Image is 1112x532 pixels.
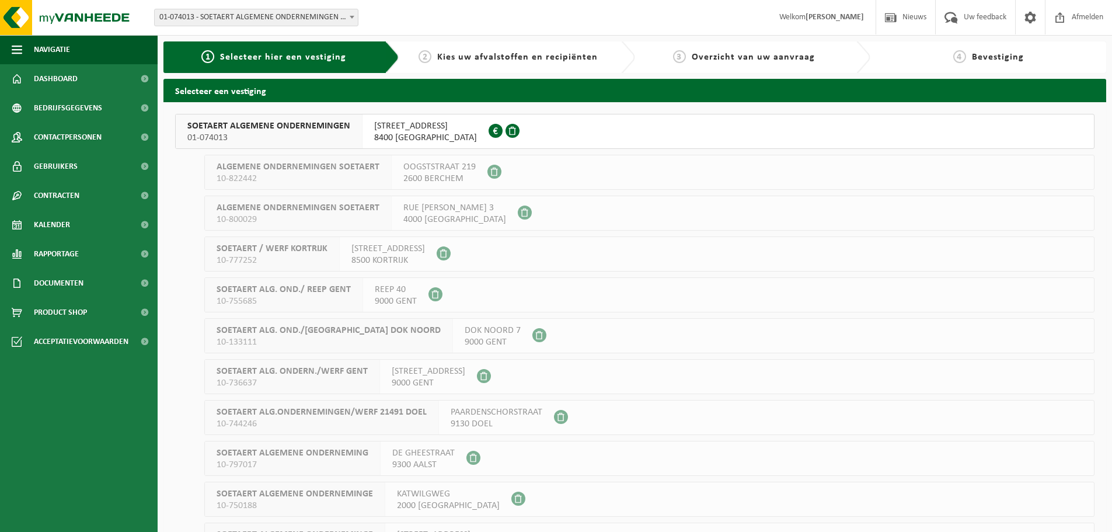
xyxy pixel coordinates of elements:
span: [STREET_ADDRESS] [351,243,425,255]
span: 10-744246 [217,418,427,430]
strong: [PERSON_NAME] [806,13,864,22]
span: SOETAERT ALG.ONDERNEMINGEN/WERF 21491 DOEL [217,406,427,418]
span: Gebruikers [34,152,78,181]
span: 9130 DOEL [451,418,542,430]
span: Overzicht van uw aanvraag [692,53,815,62]
span: Navigatie [34,35,70,64]
span: ALGEMENE ONDERNEMINGEN SOETAERT [217,202,379,214]
span: Contactpersonen [34,123,102,152]
span: 10-800029 [217,214,379,225]
span: 10-133111 [217,336,441,348]
span: 01-074013 [187,132,350,144]
span: 8500 KORTRIJK [351,255,425,266]
span: OOGSTSTRAAT 219 [403,161,476,173]
span: [STREET_ADDRESS] [374,120,477,132]
span: 10-822442 [217,173,379,185]
span: SOETAERT ALG. OND./ REEP GENT [217,284,351,295]
span: 10-797017 [217,459,368,471]
span: 3 [673,50,686,63]
span: ALGEMENE ONDERNEMINGEN SOETAERT [217,161,379,173]
span: 10-777252 [217,255,327,266]
span: Bedrijfsgegevens [34,93,102,123]
span: KATWILGWEG [397,488,500,500]
span: 2600 BERCHEM [403,173,476,185]
span: Bevestiging [972,53,1024,62]
span: SOETAERT ALG. ONDERN./WERF GENT [217,366,368,377]
span: 9000 GENT [465,336,521,348]
span: 8400 [GEOGRAPHIC_DATA] [374,132,477,144]
span: 9000 GENT [392,377,465,389]
span: 01-074013 - SOETAERT ALGEMENE ONDERNEMINGEN - OOSTENDE [155,9,358,26]
span: 10-750188 [217,500,373,512]
span: Documenten [34,269,83,298]
span: 4000 [GEOGRAPHIC_DATA] [403,214,506,225]
span: 10-755685 [217,295,351,307]
span: REEP 40 [375,284,417,295]
span: Rapportage [34,239,79,269]
button: SOETAERT ALGEMENE ONDERNEMINGEN 01-074013 [STREET_ADDRESS]8400 [GEOGRAPHIC_DATA] [175,114,1094,149]
span: 4 [953,50,966,63]
span: [STREET_ADDRESS] [392,366,465,377]
span: SOETAERT ALG. OND./[GEOGRAPHIC_DATA] DOK NOORD [217,325,441,336]
h2: Selecteer een vestiging [163,79,1106,102]
span: 2 [419,50,431,63]
span: 9000 GENT [375,295,417,307]
span: Acceptatievoorwaarden [34,327,128,356]
span: SOETAERT ALGEMENE ONDERNEMINGE [217,488,373,500]
span: 1 [201,50,214,63]
span: RUE [PERSON_NAME] 3 [403,202,506,214]
span: 2000 [GEOGRAPHIC_DATA] [397,500,500,512]
span: DE GHEESTRAAT [392,447,455,459]
span: 9300 AALST [392,459,455,471]
span: DOK NOORD 7 [465,325,521,336]
span: Kies uw afvalstoffen en recipiënten [437,53,598,62]
span: SOETAERT ALGEMENE ONDERNEMINGEN [187,120,350,132]
span: SOETAERT ALGEMENE ONDERNEMING [217,447,368,459]
span: Kalender [34,210,70,239]
span: Contracten [34,181,79,210]
span: PAARDENSCHORSTRAAT [451,406,542,418]
span: 01-074013 - SOETAERT ALGEMENE ONDERNEMINGEN - OOSTENDE [154,9,358,26]
span: SOETAERT / WERF KORTRIJK [217,243,327,255]
span: Selecteer hier een vestiging [220,53,346,62]
span: 10-736637 [217,377,368,389]
span: Dashboard [34,64,78,93]
span: Product Shop [34,298,87,327]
